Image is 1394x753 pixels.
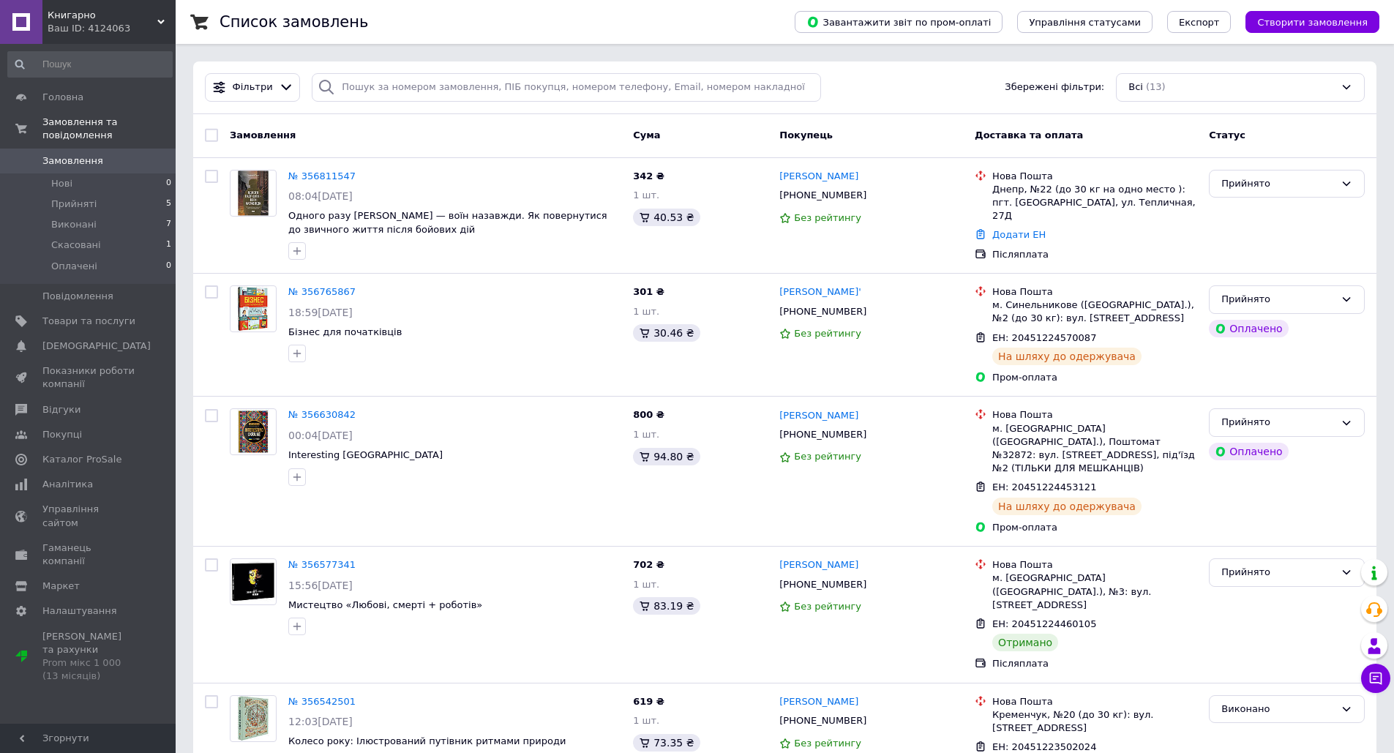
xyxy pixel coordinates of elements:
button: Завантажити звіт по пром-оплаті [795,11,1003,33]
span: Без рейтингу [794,601,861,612]
h1: Список замовлень [220,13,368,31]
a: Фото товару [230,170,277,217]
a: № 356630842 [288,409,356,420]
div: Прийнято [1221,415,1335,430]
div: Пром-оплата [992,371,1197,384]
div: Оплачено [1209,320,1288,337]
span: 0 [166,260,171,273]
span: Доставка та оплата [975,130,1083,141]
div: Нова Пошта [992,695,1197,708]
span: 08:04[DATE] [288,190,353,202]
span: Колесо року: Ілюстрований путівник ритмами природи [288,735,566,746]
span: Бізнес для початківців [288,326,402,337]
a: Одного разу [PERSON_NAME] — воїн назавжди. Як повернутися до звичного життя після бойових дій [288,210,607,235]
a: № 356577341 [288,559,356,570]
span: Скасовані [51,239,101,252]
div: Прийнято [1221,176,1335,192]
span: [PERSON_NAME] та рахунки [42,630,135,683]
span: 800 ₴ [633,409,664,420]
span: (13) [1146,81,1166,92]
span: 0 [166,177,171,190]
div: Оплачено [1209,443,1288,460]
span: Створити замовлення [1257,17,1368,28]
span: 619 ₴ [633,696,664,707]
a: Мистецтво «Любові, смерті + роботів» [288,599,482,610]
div: [PHONE_NUMBER] [776,302,869,321]
div: Нова Пошта [992,408,1197,422]
span: Управління статусами [1029,17,1141,28]
a: [PERSON_NAME] [779,409,858,423]
div: 73.35 ₴ [633,734,700,752]
div: Днепр, №22 (до 30 кг на одно место ): пгт. [GEOGRAPHIC_DATA], ул. Тепличная, 27Д [992,183,1197,223]
button: Управління статусами [1017,11,1153,33]
span: 5 [166,198,171,211]
span: 702 ₴ [633,559,664,570]
span: Всі [1128,80,1143,94]
span: 00:04[DATE] [288,430,353,441]
span: Замовлення [42,154,103,168]
span: Фільтри [233,80,273,94]
a: Фото товару [230,695,277,742]
div: Прийнято [1221,565,1335,580]
div: [PHONE_NUMBER] [776,711,869,730]
span: 15:56[DATE] [288,580,353,591]
img: Фото товару [237,696,269,741]
button: Чат з покупцем [1361,664,1390,693]
img: Фото товару [238,171,269,216]
span: Завантажити звіт по пром-оплаті [806,15,991,29]
span: ЕН: 20451224570087 [992,332,1096,343]
span: Книгарно [48,9,157,22]
span: Без рейтингу [794,328,861,339]
div: 30.46 ₴ [633,324,700,342]
span: Покупці [42,428,82,441]
span: 301 ₴ [633,286,664,297]
span: Управління сайтом [42,503,135,529]
div: м. [GEOGRAPHIC_DATA] ([GEOGRAPHIC_DATA].), Поштомат №32872: вул. [STREET_ADDRESS], під'їзд №2 (ТІ... [992,422,1197,476]
span: 1 шт. [633,190,659,201]
a: Додати ЕН [992,229,1046,240]
span: Аналітика [42,478,93,491]
div: Виконано [1221,702,1335,717]
div: [PHONE_NUMBER] [776,425,869,444]
span: ЕН: 20451224453121 [992,482,1096,492]
span: Без рейтингу [794,451,861,462]
span: 1 шт. [633,715,659,726]
a: № 356811547 [288,171,356,181]
span: 342 ₴ [633,171,664,181]
div: На шляху до одержувача [992,498,1142,515]
div: Прийнято [1221,292,1335,307]
a: [PERSON_NAME] [779,170,858,184]
div: Нова Пошта [992,170,1197,183]
span: Показники роботи компанії [42,364,135,391]
a: [PERSON_NAME] [779,558,858,572]
img: Фото товару [237,286,269,331]
span: Нові [51,177,72,190]
span: Повідомлення [42,290,113,303]
img: Фото товару [237,409,270,454]
div: м. [GEOGRAPHIC_DATA] ([GEOGRAPHIC_DATA].), №3: вул. [STREET_ADDRESS] [992,572,1197,612]
div: 83.19 ₴ [633,597,700,615]
div: м. Синельникове ([GEOGRAPHIC_DATA].), №2 (до 30 кг): вул. [STREET_ADDRESS] [992,299,1197,325]
button: Експорт [1167,11,1232,33]
span: Статус [1209,130,1245,141]
span: Налаштування [42,604,117,618]
a: [PERSON_NAME] [779,695,858,709]
span: Без рейтингу [794,212,861,223]
a: Interesting [GEOGRAPHIC_DATA] [288,449,443,460]
div: 40.53 ₴ [633,209,700,226]
a: [PERSON_NAME]' [779,285,861,299]
span: Збережені фільтри: [1005,80,1104,94]
div: Кременчук, №20 (до 30 кг): вул. [STREET_ADDRESS] [992,708,1197,735]
span: Гаманець компанії [42,542,135,568]
div: [PHONE_NUMBER] [776,575,869,594]
span: Відгуки [42,403,80,416]
span: 1 шт. [633,306,659,317]
div: 94.80 ₴ [633,448,700,465]
span: Cума [633,130,660,141]
span: Товари та послуги [42,315,135,328]
span: Каталог ProSale [42,453,121,466]
div: Отримано [992,634,1058,651]
div: На шляху до одержувача [992,348,1142,365]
